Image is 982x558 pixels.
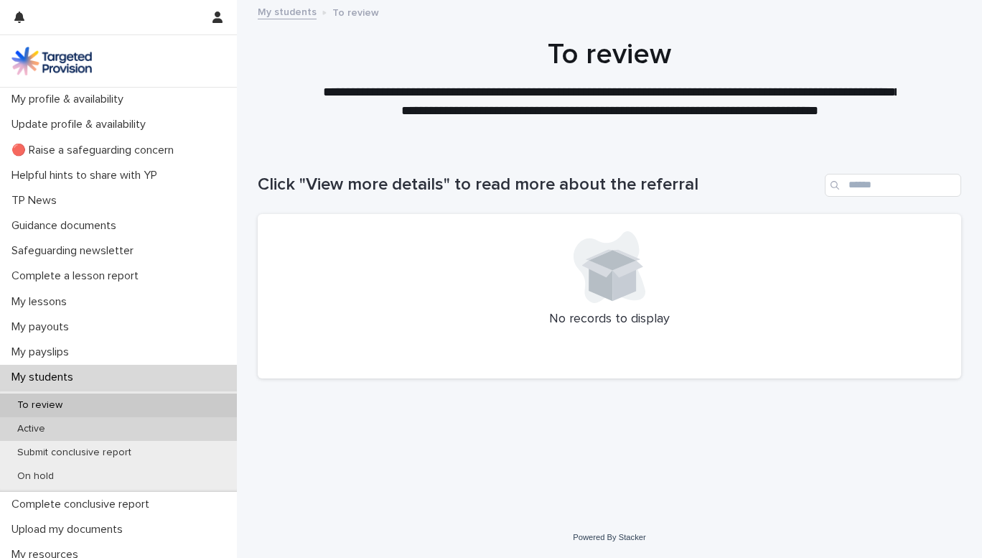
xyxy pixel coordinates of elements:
p: No records to display [275,312,944,327]
p: My payslips [6,345,80,359]
p: TP News [6,194,68,208]
p: My profile & availability [6,93,135,106]
a: My students [258,3,317,19]
p: 🔴 Raise a safeguarding concern [6,144,185,157]
h1: To review [258,37,961,72]
a: Powered By Stacker [573,533,645,541]
p: Upload my documents [6,523,134,536]
p: Complete conclusive report [6,498,161,511]
p: Update profile & availability [6,118,157,131]
p: My lessons [6,295,78,309]
h1: Click "View more details" to read more about the referral [258,175,819,195]
p: Safeguarding newsletter [6,244,145,258]
p: My students [6,371,85,384]
p: Guidance documents [6,219,128,233]
p: Active [6,423,57,435]
p: On hold [6,470,65,483]
input: Search [825,174,961,197]
p: To review [332,4,379,19]
p: My payouts [6,320,80,334]
p: Submit conclusive report [6,447,143,459]
p: Helpful hints to share with YP [6,169,169,182]
p: To review [6,399,74,411]
img: M5nRWzHhSzIhMunXDL62 [11,47,92,75]
p: Complete a lesson report [6,269,150,283]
